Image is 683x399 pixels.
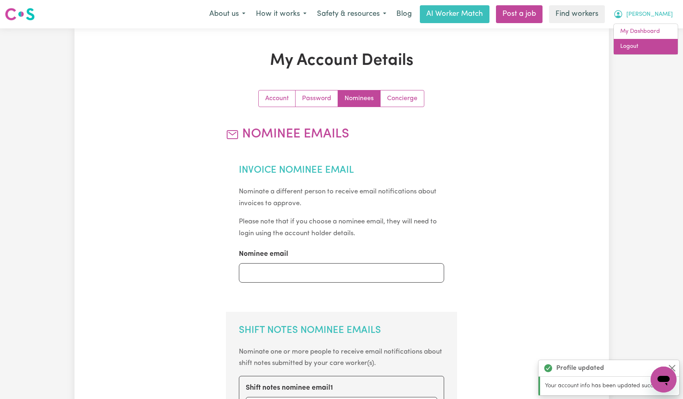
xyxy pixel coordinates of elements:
a: Find workers [549,5,605,23]
small: Nominate a different person to receive email notifications about invoices to approve. [239,188,436,207]
div: My Account [613,24,678,55]
a: Logout [614,39,678,54]
button: Safety & resources [312,6,392,23]
button: How it works [251,6,312,23]
h2: Invoice Nominee Email [239,165,444,176]
button: About us [204,6,251,23]
a: Careseekers logo [5,5,35,24]
img: Careseekers logo [5,7,35,21]
strong: Profile updated [556,363,604,373]
a: Update your account [259,90,296,107]
a: Post a job [496,5,543,23]
button: My Account [608,6,678,23]
iframe: Button to launch messaging window [651,367,677,393]
h2: Nominee Emails [226,127,457,142]
span: [PERSON_NAME] [626,10,673,19]
small: Please note that if you choose a nominee email, they will need to login using the account holder ... [239,218,437,237]
a: Update account manager [381,90,424,107]
h2: Shift Notes Nominee Emails [239,325,444,337]
a: Update your nominees [338,90,381,107]
p: Your account info has been updated successfully [545,382,674,390]
button: Close [667,363,677,373]
small: Nominate one or more people to receive email notifications about shift notes submitted by your ca... [239,348,442,367]
label: Nominee email [239,249,288,260]
label: Shift notes nominee email 1 [246,383,333,393]
a: AI Worker Match [420,5,489,23]
h1: My Account Details [168,51,515,71]
a: Blog [392,5,417,23]
a: Update your password [296,90,338,107]
a: My Dashboard [614,24,678,39]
